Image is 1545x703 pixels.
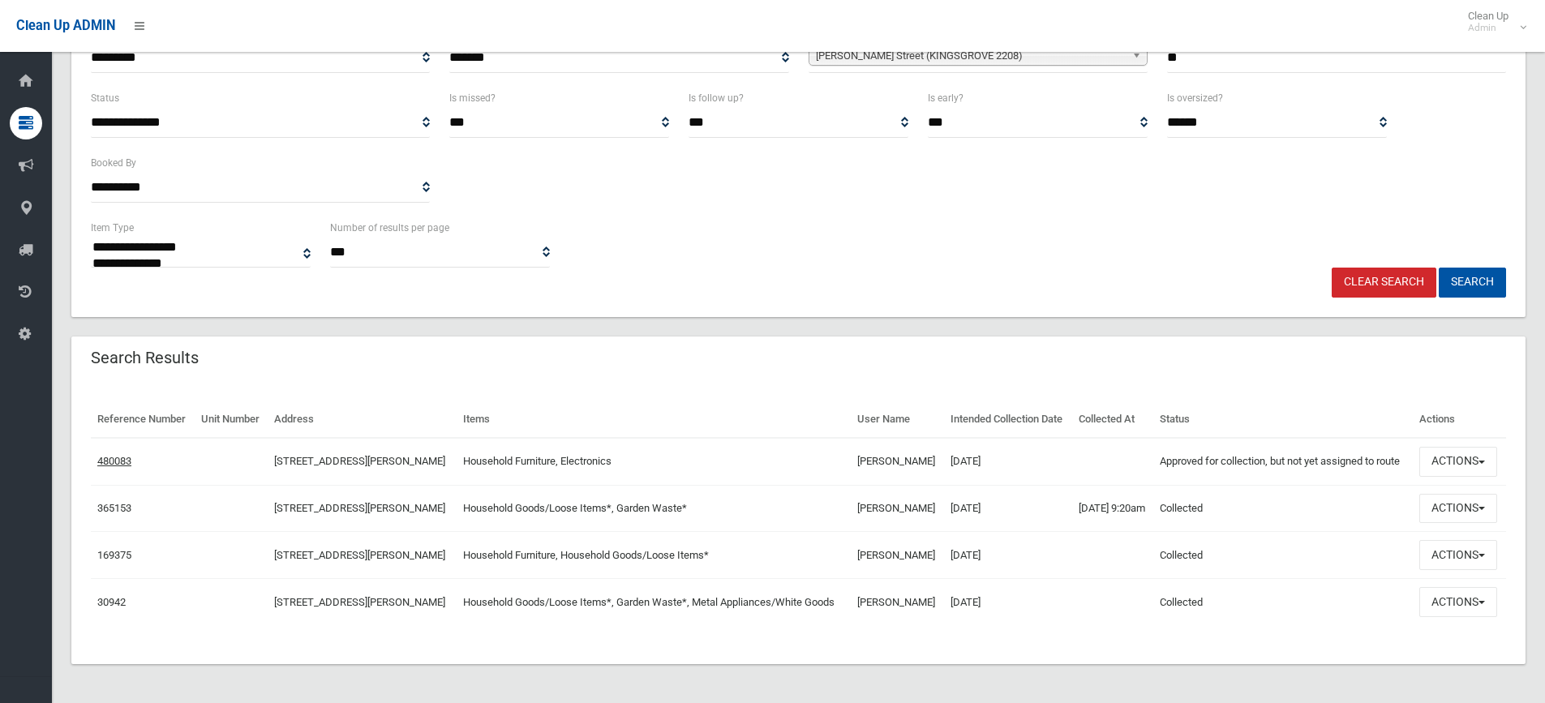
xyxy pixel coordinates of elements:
button: Search [1439,268,1506,298]
label: Is follow up? [689,89,744,107]
button: Actions [1419,540,1497,570]
th: Items [457,401,851,438]
td: [DATE] [944,579,1072,625]
td: Approved for collection, but not yet assigned to route [1153,438,1413,485]
th: Address [268,401,457,438]
small: Admin [1468,22,1509,34]
label: Status [91,89,119,107]
label: Is missed? [449,89,496,107]
button: Actions [1419,587,1497,617]
th: Intended Collection Date [944,401,1072,438]
a: 365153 [97,502,131,514]
td: [PERSON_NAME] [851,532,944,579]
a: Clear Search [1332,268,1436,298]
th: Actions [1413,401,1506,438]
label: Is oversized? [1167,89,1223,107]
td: [DATE] [944,438,1072,485]
button: Actions [1419,494,1497,524]
td: [DATE] 9:20am [1072,485,1153,532]
span: Clean Up ADMIN [16,18,115,33]
td: [PERSON_NAME] [851,485,944,532]
a: [STREET_ADDRESS][PERSON_NAME] [274,502,445,514]
td: [PERSON_NAME] [851,579,944,625]
button: Actions [1419,447,1497,477]
label: Booked By [91,154,136,172]
td: Household Goods/Loose Items*, Garden Waste*, Metal Appliances/White Goods [457,579,851,625]
span: [PERSON_NAME] Street (KINGSGROVE 2208) [816,46,1126,66]
a: 30942 [97,596,126,608]
a: [STREET_ADDRESS][PERSON_NAME] [274,455,445,467]
td: Collected [1153,485,1413,532]
label: Number of results per page [330,219,449,237]
label: Item Type [91,219,134,237]
th: Unit Number [195,401,268,438]
td: [DATE] [944,532,1072,579]
td: Collected [1153,532,1413,579]
a: [STREET_ADDRESS][PERSON_NAME] [274,549,445,561]
td: Household Furniture, Electronics [457,438,851,485]
th: Status [1153,401,1413,438]
a: [STREET_ADDRESS][PERSON_NAME] [274,596,445,608]
th: Collected At [1072,401,1153,438]
a: 480083 [97,455,131,467]
label: Is early? [928,89,963,107]
span: Clean Up [1460,10,1525,34]
td: Collected [1153,579,1413,625]
td: Household Furniture, Household Goods/Loose Items* [457,532,851,579]
th: User Name [851,401,944,438]
header: Search Results [71,342,218,374]
td: Household Goods/Loose Items*, Garden Waste* [457,485,851,532]
td: [DATE] [944,485,1072,532]
th: Reference Number [91,401,195,438]
a: 169375 [97,549,131,561]
td: [PERSON_NAME] [851,438,944,485]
